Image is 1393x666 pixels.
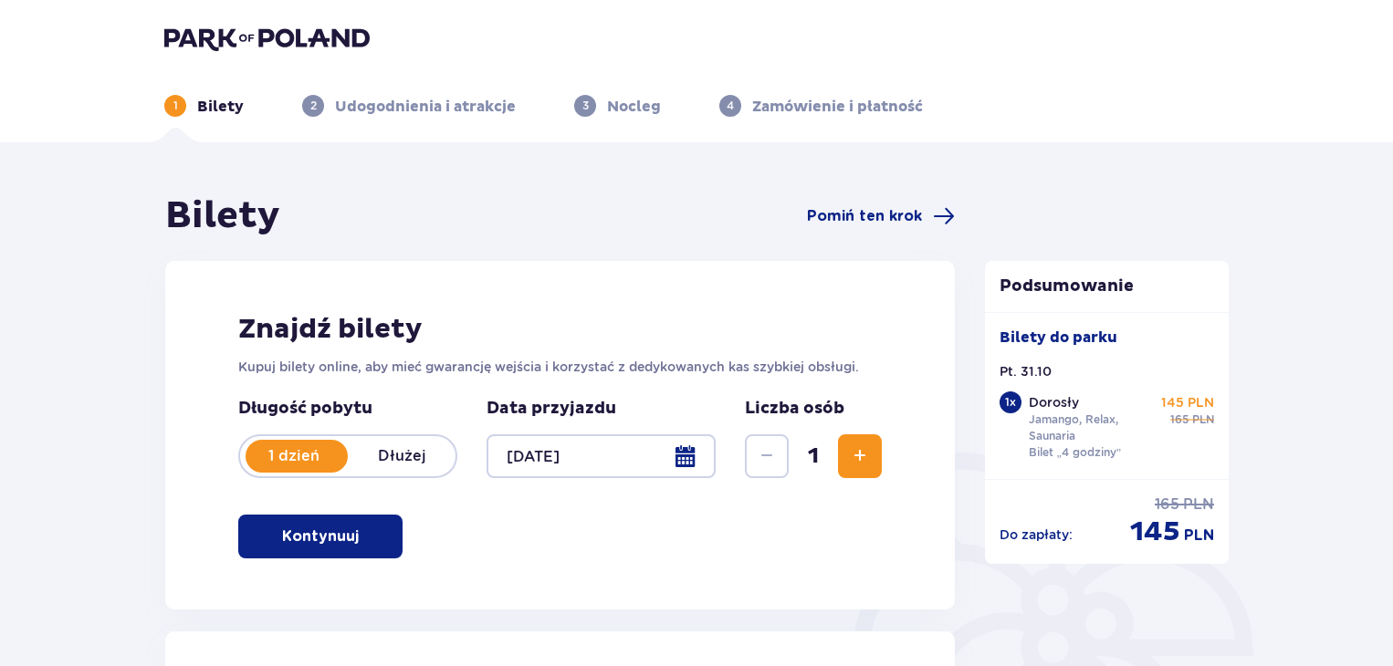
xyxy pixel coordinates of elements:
[238,515,403,558] button: Kontynuuj
[574,95,661,117] div: 3Nocleg
[727,98,734,114] p: 4
[1029,393,1079,411] p: Dorosły
[238,312,882,347] h2: Znajdź bilety
[1029,411,1155,444] p: Jamango, Relax, Saunaria
[719,95,923,117] div: 4Zamówienie i płatność
[838,434,882,478] button: Zwiększ
[487,398,616,420] p: Data przyjazdu
[1170,411,1189,428] span: 165
[752,97,923,117] p: Zamówienie i płatność
[164,26,370,51] img: Park of Poland logo
[302,95,516,117] div: 2Udogodnienia i atrakcje
[745,398,844,420] p: Liczba osób
[1155,494,1179,515] span: 165
[238,358,882,376] p: Kupuj bilety online, aby mieć gwarancję wejścia i korzystać z dedykowanych kas szybkiej obsługi.
[582,98,589,114] p: 3
[807,206,922,226] span: Pomiń ten krok
[1192,411,1214,428] span: PLN
[1183,494,1214,515] span: PLN
[745,434,789,478] button: Zmniejsz
[1000,362,1052,380] p: Pt. 31.10
[282,526,359,546] p: Kontynuuj
[1000,328,1117,348] p: Bilety do parku
[165,193,280,239] h1: Bilety
[1130,515,1180,549] span: 145
[1000,526,1073,544] p: Do zapłaty :
[197,97,244,117] p: Bilety
[1029,444,1122,461] p: Bilet „4 godziny”
[985,276,1230,297] p: Podsumowanie
[1184,526,1214,546] span: PLN
[164,95,244,117] div: 1Bilety
[348,446,456,466] p: Dłużej
[792,442,834,470] span: 1
[310,98,317,114] p: 2
[335,97,516,117] p: Udogodnienia i atrakcje
[1000,391,1021,413] div: 1 x
[607,97,661,117] p: Nocleg
[240,446,348,466] p: 1 dzień
[1161,393,1214,411] p: 145 PLN
[807,205,955,227] a: Pomiń ten krok
[238,398,457,420] p: Długość pobytu
[173,98,178,114] p: 1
